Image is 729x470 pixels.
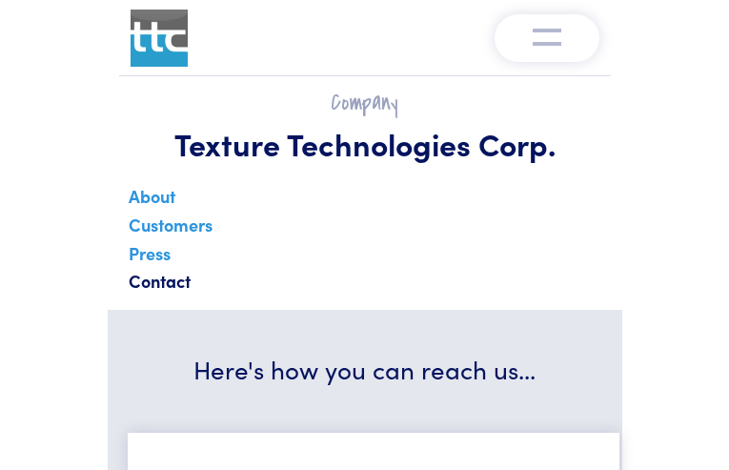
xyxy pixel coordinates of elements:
[125,180,179,222] a: About
[131,352,599,386] h3: Here's how you can reach us...
[131,125,599,163] h1: Texture Technologies Corp.
[131,88,599,117] h2: Company
[125,209,216,251] a: Customers
[495,14,599,62] button: Toggle navigation
[131,10,188,67] img: ttc_logo_1x1_v1.0.png
[125,237,174,279] a: Press
[533,24,561,47] img: menu-v1.0.png
[125,265,194,307] a: Contact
